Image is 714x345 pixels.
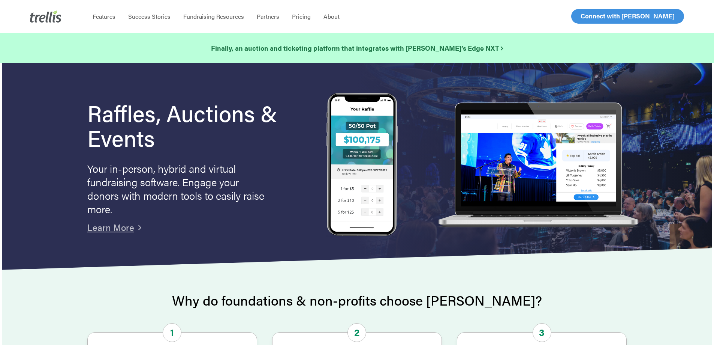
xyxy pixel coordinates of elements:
span: 3 [533,323,551,342]
span: Pricing [292,12,311,21]
span: Features [93,12,115,21]
a: Finally, an auction and ticketing platform that integrates with [PERSON_NAME]’s Edge NXT [211,43,503,53]
a: Partners [250,13,286,20]
span: 1 [163,323,181,342]
span: About [323,12,340,21]
span: Partners [257,12,279,21]
span: Success Stories [128,12,171,21]
a: About [317,13,346,20]
a: Learn More [87,221,134,234]
h1: Raffles, Auctions & Events [87,100,298,150]
a: Fundraising Resources [177,13,250,20]
img: Trellis [30,11,61,23]
p: Your in-person, hybrid and virtual fundraising software. Engage your donors with modern tools to ... [87,161,267,215]
a: Pricing [286,13,317,20]
img: Trellis Raffles, Auctions and Event Fundraising [326,93,398,238]
span: Connect with [PERSON_NAME] [581,11,675,20]
a: Features [86,13,122,20]
h2: Why do foundations & non-profits choose [PERSON_NAME]? [87,293,627,308]
img: rafflelaptop_mac_optim.png [434,102,642,228]
a: Success Stories [122,13,177,20]
span: 2 [347,323,366,342]
a: Connect with [PERSON_NAME] [571,9,684,24]
span: Fundraising Resources [183,12,244,21]
strong: Finally, an auction and ticketing platform that integrates with [PERSON_NAME]’s Edge NXT [211,43,503,53]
